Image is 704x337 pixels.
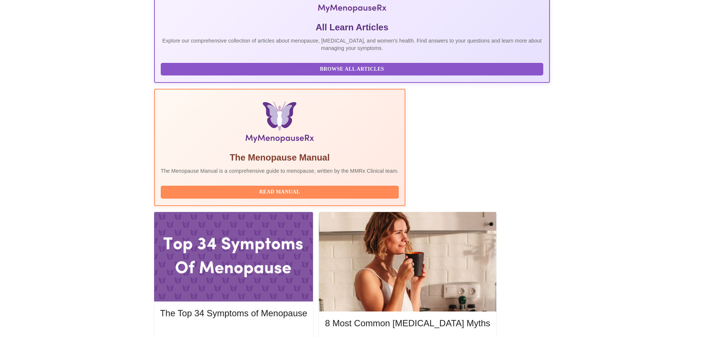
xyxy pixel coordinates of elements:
a: Read Manual [161,188,401,195]
h5: 8 Most Common [MEDICAL_DATA] Myths [325,317,490,329]
img: Menopause Manual [198,101,361,146]
button: Browse All Articles [161,63,543,76]
h5: The Top 34 Symptoms of Menopause [160,307,307,319]
button: Read Manual [161,186,399,199]
h5: All Learn Articles [161,21,543,33]
a: Browse All Articles [161,65,545,72]
span: Browse All Articles [168,65,536,74]
p: Explore our comprehensive collection of articles about menopause, [MEDICAL_DATA], and women's hea... [161,37,543,52]
h5: The Menopause Manual [161,152,399,164]
span: Read Manual [168,188,391,197]
span: Read More [167,328,300,337]
a: Read More [160,328,309,335]
p: The Menopause Manual is a comprehensive guide to menopause, written by the MMRx Clinical team. [161,167,399,175]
